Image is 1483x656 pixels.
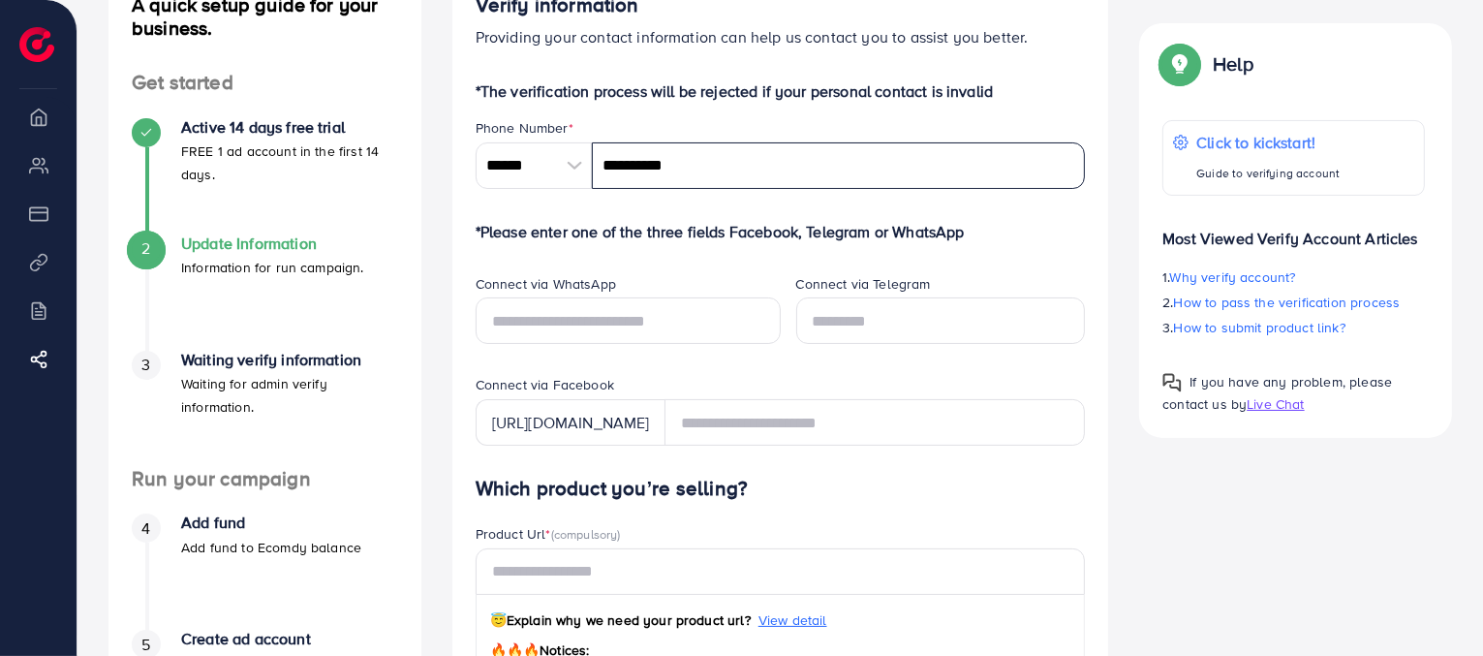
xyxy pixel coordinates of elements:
span: Live Chat [1247,394,1304,414]
li: Active 14 days free trial [108,118,421,234]
p: Most Viewed Verify Account Articles [1162,211,1425,250]
p: Click to kickstart! [1196,131,1340,154]
p: Information for run campaign. [181,256,364,279]
p: FREE 1 ad account in the first 14 days. [181,140,398,186]
label: Connect via Telegram [796,274,931,294]
span: 😇 [490,610,507,630]
span: 5 [141,634,150,656]
img: logo [19,27,54,62]
span: Explain why we need your product url? [490,610,751,630]
span: How to submit product link? [1174,318,1345,337]
h4: Run your campaign [108,467,421,491]
p: Guide to verifying account [1196,162,1340,185]
div: [URL][DOMAIN_NAME] [476,399,665,446]
h4: Update Information [181,234,364,253]
p: 3. [1162,316,1425,339]
li: Update Information [108,234,421,351]
img: Popup guide [1162,47,1197,81]
h4: Create ad account [181,630,398,648]
label: Connect via Facebook [476,375,614,394]
span: If you have any problem, please contact us by [1162,372,1392,414]
label: Product Url [476,524,621,544]
h4: Active 14 days free trial [181,118,398,137]
span: 2 [141,237,150,260]
li: Waiting verify information [108,351,421,467]
p: 1. [1162,266,1425,289]
span: How to pass the verification process [1174,293,1401,312]
h4: Add fund [181,514,361,532]
label: Phone Number [476,118,573,138]
span: Why verify account? [1170,267,1296,287]
p: Waiting for admin verify information. [181,372,398,419]
span: View detail [758,610,827,630]
span: 3 [141,354,150,376]
p: Providing your contact information can help us contact you to assist you better. [476,25,1086,48]
p: 2. [1162,291,1425,314]
span: 4 [141,517,150,540]
iframe: Chat [1401,569,1468,641]
p: *The verification process will be rejected if your personal contact is invalid [476,79,1086,103]
span: (compulsory) [551,525,621,543]
p: Help [1213,52,1253,76]
h4: Waiting verify information [181,351,398,369]
p: Add fund to Ecomdy balance [181,536,361,559]
label: Connect via WhatsApp [476,274,616,294]
p: *Please enter one of the three fields Facebook, Telegram or WhatsApp [476,220,1086,243]
li: Add fund [108,514,421,630]
h4: Which product you’re selling? [476,477,1086,501]
img: Popup guide [1162,373,1182,392]
h4: Get started [108,71,421,95]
